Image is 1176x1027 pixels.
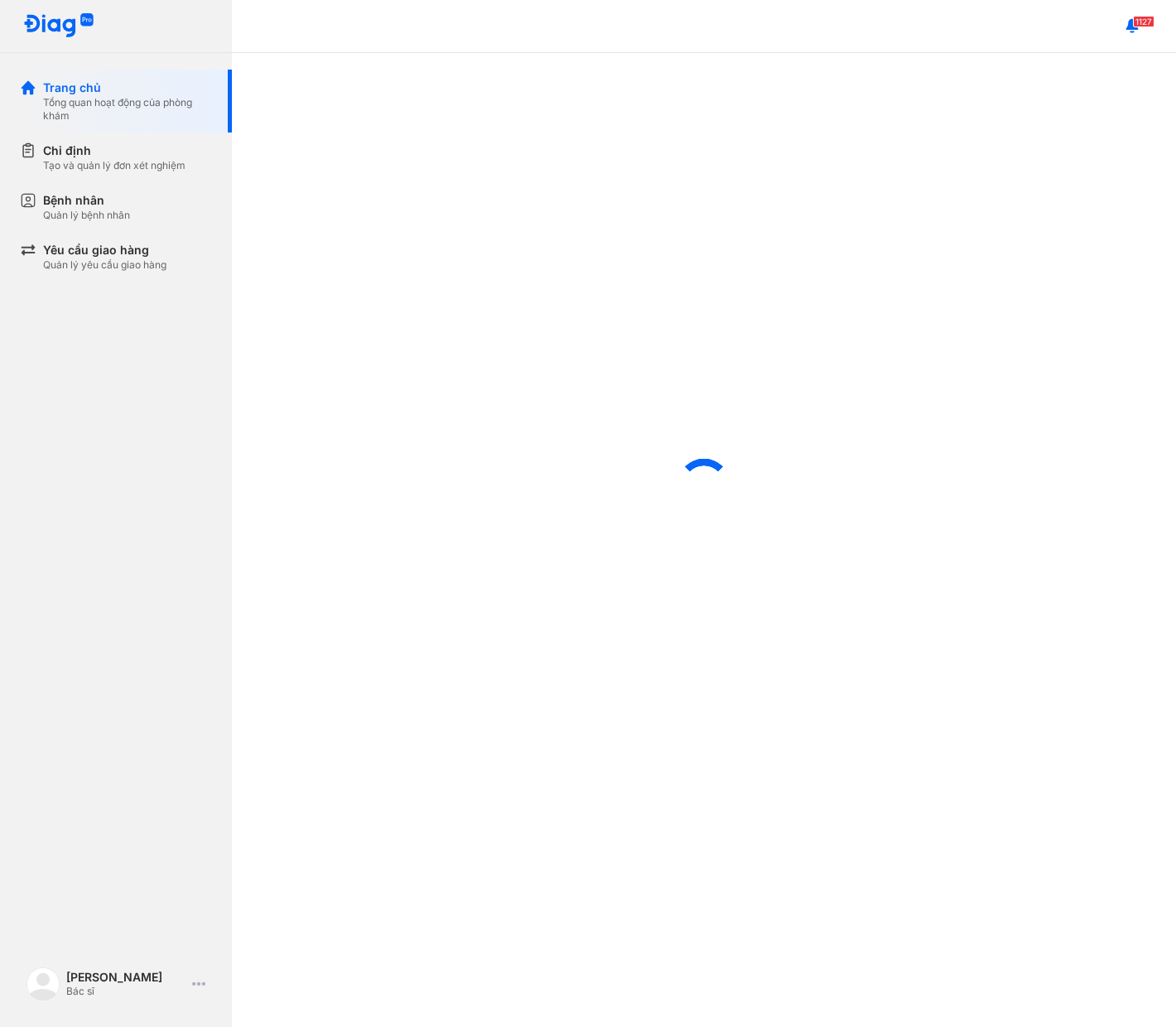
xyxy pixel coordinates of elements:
[43,80,212,96] div: Trang chủ
[43,242,166,258] div: Yêu cầu giao hàng
[27,967,60,1000] img: logo
[43,159,186,172] div: Tạo và quản lý đơn xét nghiệm
[23,13,94,39] img: logo
[43,209,130,222] div: Quản lý bệnh nhân
[1133,16,1154,27] span: 1127
[43,258,166,272] div: Quản lý yêu cầu giao hàng
[43,192,130,209] div: Bệnh nhân
[66,985,186,998] div: Bác sĩ
[43,96,212,123] div: Tổng quan hoạt động của phòng khám
[66,970,186,985] div: [PERSON_NAME]
[43,142,186,159] div: Chỉ định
